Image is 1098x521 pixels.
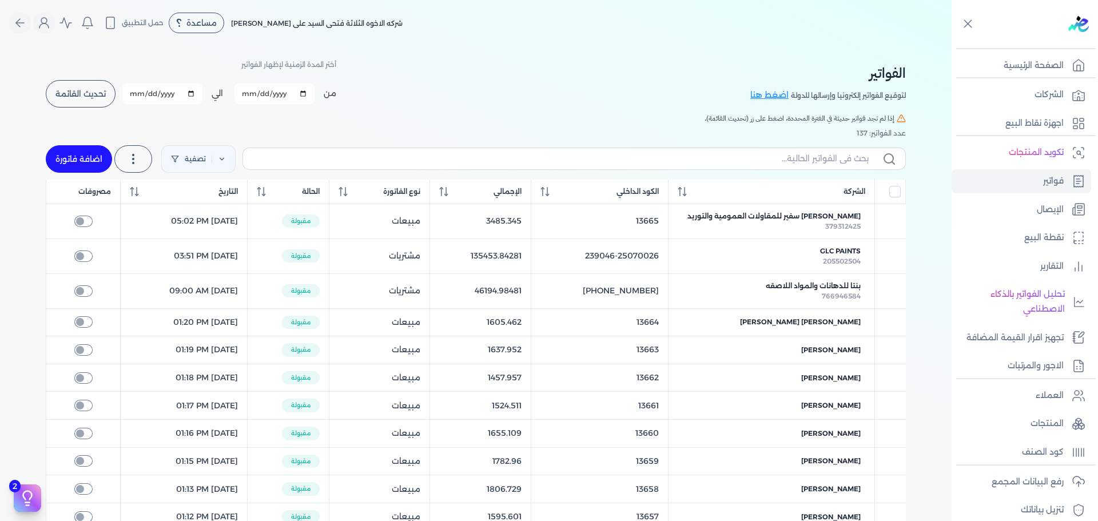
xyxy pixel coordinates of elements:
[1022,445,1064,460] p: كود الصنف
[801,456,861,466] span: [PERSON_NAME]
[1031,416,1064,431] p: المنتجات
[1037,202,1064,217] p: الإيصال
[952,198,1091,222] a: الإيصال
[952,283,1091,321] a: تحليل الفواتير بالذكاء الاصطناعي
[952,412,1091,436] a: المنتجات
[992,475,1064,490] p: رفع البيانات المجمع
[231,19,403,27] span: شركه الاخوه الثلاثة فتحى السيد على [PERSON_NAME]
[957,287,1065,316] p: تحليل الفواتير بالذكاء الاصطناعي
[952,254,1091,279] a: التقارير
[801,400,861,411] span: [PERSON_NAME]
[1021,503,1064,518] p: تنزيل بياناتك
[823,257,861,265] span: 205502504
[952,440,1091,464] a: كود الصنف
[966,331,1064,345] p: تجهيز اقرار القيمة المضافة
[46,145,112,173] a: اضافة فاتورة
[1009,145,1064,160] p: تكويد المنتجات
[101,13,166,33] button: حمل التطبيق
[302,186,320,197] span: الحالة
[1043,174,1064,189] p: فواتير
[952,326,1091,350] a: تجهيز اقرار القيمة المضافة
[687,211,861,221] span: [PERSON_NAME] سفير للمقاولات العمومية والتوريد
[122,18,164,28] span: حمل التطبيق
[801,345,861,355] span: [PERSON_NAME]
[952,169,1091,193] a: فواتير
[14,484,41,512] button: 2
[218,186,238,197] span: التاريخ
[1024,230,1064,245] p: نقطة البيع
[1036,388,1064,403] p: العملاء
[952,384,1091,408] a: العملاء
[169,13,224,33] div: مساعدة
[801,373,861,383] span: [PERSON_NAME]
[252,153,869,165] input: بحث في الفواتير الحالية...
[383,186,420,197] span: نوع الفاتورة
[791,88,906,103] p: لتوقيع الفواتير إلكترونيا وإرسالها للدولة
[161,145,236,173] a: تصفية
[55,90,106,98] span: تحديث القائمة
[46,128,906,138] div: عدد الفواتير: 137
[740,317,861,327] span: [PERSON_NAME] [PERSON_NAME]
[952,141,1091,165] a: تكويد المنتجات
[825,222,861,230] span: 379312425
[1040,259,1064,274] p: التقارير
[494,186,522,197] span: الإجمالي
[750,63,906,83] h2: الفواتير
[952,354,1091,378] a: الاجور والمرتبات
[1068,16,1089,32] img: logo
[616,186,659,197] span: الكود الداخلي
[46,80,116,108] button: تحديث القائمة
[1004,58,1064,73] p: الصفحة الرئيسية
[952,112,1091,136] a: اجهزة نقاط البيع
[820,246,861,256] span: GLC Paints
[952,83,1091,107] a: الشركات
[212,88,223,100] label: الي
[801,428,861,439] span: [PERSON_NAME]
[1008,359,1064,373] p: الاجور والمرتبات
[78,186,111,197] span: مصروفات
[844,186,865,197] span: الشركة
[241,57,336,72] p: أختر المدة الزمنية لإظهار الفواتير
[1035,88,1064,102] p: الشركات
[1005,116,1064,131] p: اجهزة نقاط البيع
[952,54,1091,78] a: الصفحة الرئيسية
[766,281,861,291] span: بنتا للدهانات والمواد اللاصقه
[186,19,217,27] span: مساعدة
[801,484,861,494] span: [PERSON_NAME]
[952,470,1091,494] a: رفع البيانات المجمع
[952,226,1091,250] a: نقطة البيع
[705,113,894,124] span: إذا لم تجد فواتير حديثة في الفترة المحددة، اضغط على زر (تحديث القائمة).
[822,292,861,300] span: 766946584
[750,89,791,102] a: اضغط هنا
[324,88,336,100] label: من
[9,480,21,492] span: 2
